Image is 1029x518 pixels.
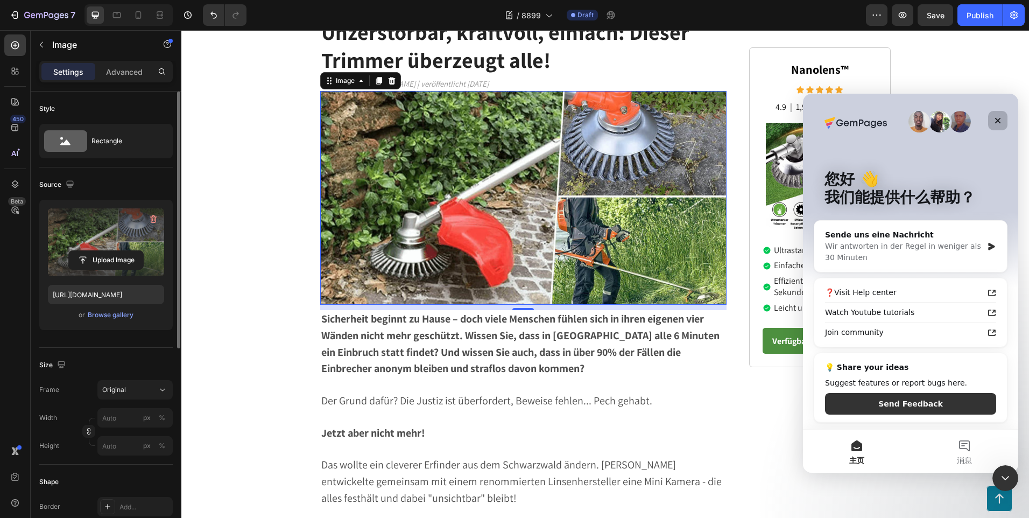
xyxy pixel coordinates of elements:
[159,441,165,451] div: %
[593,272,694,284] p: Leicht und tragbar
[140,428,540,475] span: Das wollte ein cleverer Erfinder aus dem Schwarzwald ändern. [PERSON_NAME] entwickelte gemeinsam ...
[4,4,80,26] button: 7
[91,129,157,153] div: Rectangle
[71,9,75,22] p: 7
[581,298,696,324] a: Verfügbarkeit überprüfen
[39,502,60,512] div: Border
[68,250,144,270] button: Upload Image
[140,439,153,452] button: %
[140,363,471,377] span: Der Grund dafür? Die Justiz ist überfordert, Beweise fehlen... Pech gehabt.
[615,72,683,83] p: 1,953 Bewertungen
[87,310,134,320] button: Browse gallery
[119,502,170,512] div: Add...
[39,441,59,451] label: Height
[140,48,307,59] span: Redaktion: [PERSON_NAME] | veröffentlicht [DATE]
[97,408,173,428] input: px%
[591,306,686,317] strong: Verfügbarkeit überprüfen
[591,244,696,270] div: Rich Text Editor. Editing area: main
[39,358,68,373] div: Size
[106,66,143,78] p: Advanced
[140,396,244,410] strong: Jetzt aber nicht mehr!
[39,477,59,487] div: Shape
[517,10,519,21] span: /
[39,104,55,114] div: Style
[591,213,696,228] div: Rich Text Editor. Editing area: main
[39,178,76,192] div: Source
[88,310,133,320] div: Browse gallery
[181,30,1029,518] iframe: Design area
[992,465,1018,491] iframe: Intercom live chat
[10,115,26,123] div: 450
[102,385,126,395] span: Original
[967,10,993,21] div: Publish
[803,94,1018,473] iframe: Intercom live chat
[39,413,57,423] label: Width
[140,282,538,345] strong: Sicherheit beginnt zu Hause – doch viele Menschen fühlen sich in ihren eigenen vier Wänden nicht ...
[593,215,694,226] p: Ultrastarker Trimmer
[584,93,692,200] img: gempages_509582567423345837-7834761a-914e-4696-a62b-625417cc38fc.avif
[609,72,611,83] p: |
[159,413,165,423] div: %
[918,4,953,26] button: Save
[8,197,26,206] div: Beta
[594,72,605,83] p: 4.9
[39,385,59,395] label: Frame
[203,4,246,26] div: Undo/Redo
[79,309,85,321] span: or
[156,411,168,424] button: px
[591,229,696,243] div: Rich Text Editor. Editing area: main
[97,436,173,456] input: px%
[152,46,175,55] div: Image
[139,61,546,275] img: gempages_509582567423345837-c5ed32a5-82c7-4de6-9362-a2e4cf3170cb.avif
[610,32,667,47] strong: Nanolens™
[48,285,164,304] input: https://example.com/image.jpg
[577,10,594,20] span: Draft
[156,439,168,452] button: px
[593,230,694,242] p: Einfache Anwendung
[957,4,1003,26] button: Publish
[97,380,173,400] button: Original
[591,271,696,285] div: Rich Text Editor. Editing area: main
[521,10,541,21] span: 8899
[52,38,144,51] p: Image
[593,246,694,268] p: Effiziente Rasenpflege in Sekunden
[140,411,153,424] button: %
[143,413,151,423] div: px
[53,66,83,78] p: Settings
[143,441,151,451] div: px
[927,11,945,20] span: Save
